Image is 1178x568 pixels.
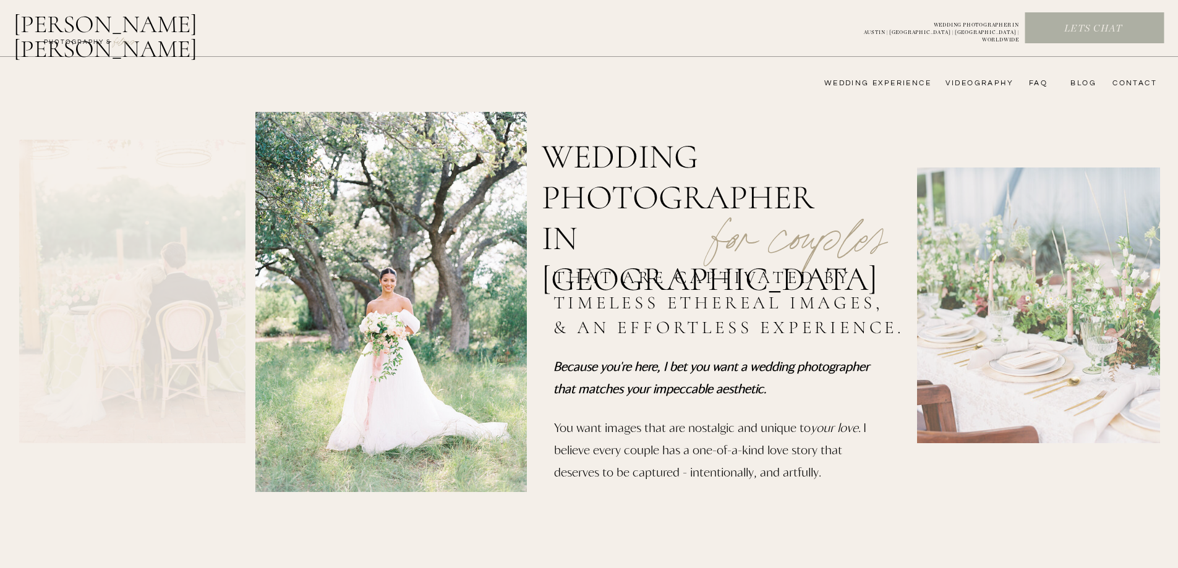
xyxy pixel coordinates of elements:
a: FAQ [1023,78,1048,88]
i: Because you're here, I bet you want a wedding photographer that matches your impeccable aesthetic. [553,358,869,396]
p: for couples [682,177,916,256]
a: wedding experience [807,78,931,88]
a: Lets chat [1025,22,1161,36]
h1: wedding photographer in [GEOGRAPHIC_DATA] [542,137,855,229]
a: videography [942,78,1014,88]
a: WEDDING PHOTOGRAPHER INAUSTIN | [GEOGRAPHIC_DATA] | [GEOGRAPHIC_DATA] | WORLDWIDE [843,22,1019,35]
a: photography & [37,38,118,53]
a: [PERSON_NAME] [PERSON_NAME] [14,12,262,41]
a: CONTACT [1109,78,1157,88]
a: FILMs [101,33,147,48]
p: You want images that are nostalgic and unique to . I believe every couple has a one-of-a-kind lov... [554,416,868,493]
h2: that are captivated by timeless ethereal images, & an effortless experience. [553,265,911,344]
p: WEDDING PHOTOGRAPHER IN AUSTIN | [GEOGRAPHIC_DATA] | [GEOGRAPHIC_DATA] | WORLDWIDE [843,22,1019,35]
i: your love [811,420,858,434]
a: bLog [1066,78,1096,88]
